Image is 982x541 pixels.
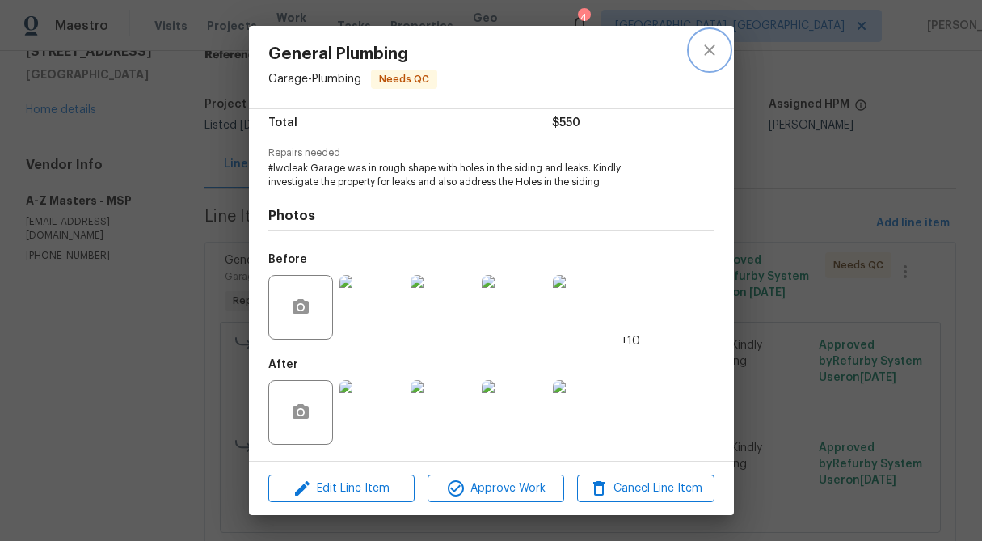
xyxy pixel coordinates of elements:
[577,475,714,503] button: Cancel Line Item
[373,71,436,87] span: Needs QC
[268,254,307,265] h5: Before
[268,112,297,135] span: Total
[690,31,729,70] button: close
[621,333,640,349] span: +10
[268,45,437,63] span: General Plumbing
[432,479,559,499] span: Approve Work
[552,112,580,135] span: $550
[268,359,298,370] h5: After
[268,74,361,85] span: Garage - Plumbing
[582,479,709,499] span: Cancel Line Item
[428,475,564,503] button: Approve Work
[268,475,415,503] button: Edit Line Item
[273,479,410,499] span: Edit Line Item
[268,208,714,224] h4: Photos
[268,162,670,189] span: #lwoleak Garage was in rough shape with holes in the siding and leaks. Kindly investigate the pro...
[268,148,714,158] span: Repairs needed
[578,10,589,26] div: 4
